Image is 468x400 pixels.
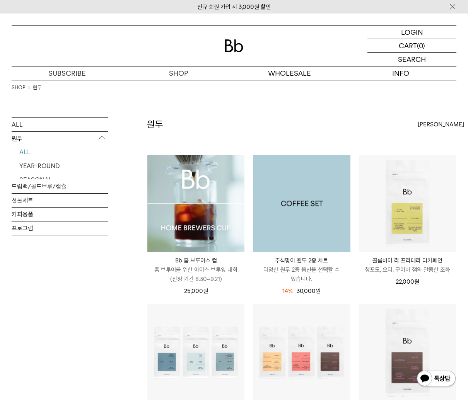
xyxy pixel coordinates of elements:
a: SUBSCRIBE [12,66,123,80]
a: ALL [19,145,108,159]
p: 홈 브루어를 위한 아이스 브루잉 대회 (신청 기간 8.30~9.21) [147,265,244,284]
a: SEASONAL [19,173,108,187]
p: 콜롬비아 라 프라데라 디카페인 [359,256,456,265]
span: 원 [203,288,208,294]
p: WHOLESALE [234,66,345,80]
img: 로고 [225,39,243,52]
p: INFO [345,66,457,80]
span: 30,000 [297,288,321,294]
h2: 원두 [147,118,163,131]
div: 14% [282,286,293,296]
p: Bb 홈 브루어스 컵 [147,256,244,265]
a: CART (0) [367,39,456,53]
a: 신규 회원 가입 시 3,000원 할인 [197,3,271,10]
p: LOGIN [401,26,423,39]
p: (0) [417,39,425,52]
a: SHOP [123,66,234,80]
span: 원 [414,278,419,285]
a: YEAR-ROUND [19,159,108,173]
img: 카카오톡 채널 1:1 채팅 버튼 [416,370,456,388]
p: CART [399,39,417,52]
p: 청포도, 오디, 구아바 잼의 달콤한 조화 [359,265,456,274]
a: LOGIN [367,26,456,39]
a: 커피용품 [12,208,108,221]
span: 22,000 [396,278,419,285]
p: 다양한 원두 2종 옵션을 선택할 수 있습니다. [253,265,350,284]
a: 프로그램 [12,221,108,235]
a: 추석맞이 원두 2종 세트 [253,155,350,252]
a: 드립백/콜드브루/캡슐 [12,180,108,193]
a: 콜롬비아 라 프라데라 디카페인 청포도, 오디, 구아바 잼의 달콤한 조화 [359,256,456,274]
p: 추석맞이 원두 2종 세트 [253,256,350,265]
a: SHOP [12,84,25,92]
a: 선물세트 [12,194,108,207]
a: 추석맞이 원두 2종 세트 다양한 원두 2종 옵션을 선택할 수 있습니다. [253,256,350,284]
img: Bb 홈 브루어스 컵 [147,155,244,252]
p: SEARCH [398,53,426,66]
p: 원두 [12,132,108,146]
a: 원두 [33,84,41,92]
span: 25,000 [184,288,208,294]
img: 콜롬비아 라 프라데라 디카페인 [359,155,456,252]
a: Bb 홈 브루어스 컵 홈 브루어를 위한 아이스 브루잉 대회(신청 기간 8.30~9.21) [147,256,244,284]
span: [PERSON_NAME] [418,120,464,129]
img: 1000001199_add2_013.jpg [253,155,350,252]
span: 원 [316,288,321,294]
a: ALL [12,118,108,131]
